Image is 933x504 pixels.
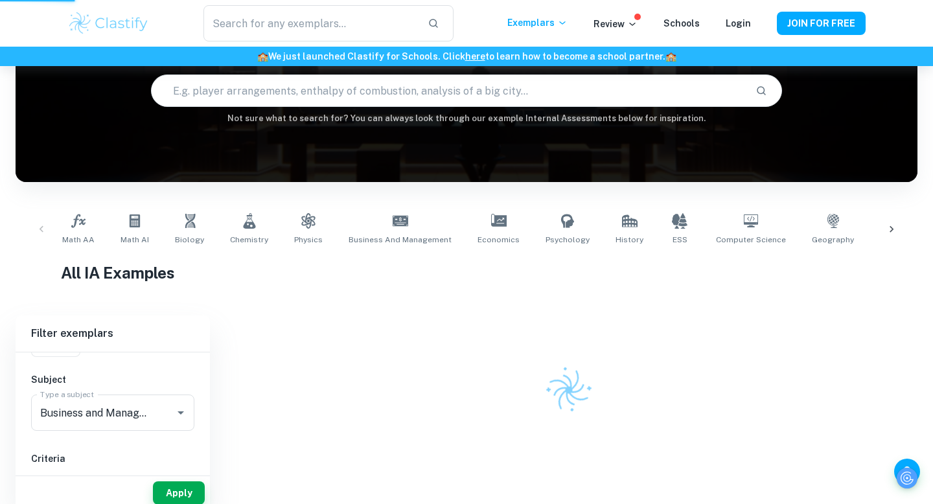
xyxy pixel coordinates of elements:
[894,459,920,485] button: Help and Feedback
[507,16,568,30] p: Exemplars
[294,234,323,246] span: Physics
[16,315,210,352] h6: Filter exemplars
[121,234,149,246] span: Math AI
[31,372,194,387] h6: Subject
[593,17,638,31] p: Review
[175,234,204,246] span: Biology
[40,389,94,400] label: Type a subject
[673,234,687,246] span: ESS
[726,18,751,29] a: Login
[750,80,772,102] button: Search
[546,234,590,246] span: Psychology
[465,51,485,62] a: here
[665,51,676,62] span: 🏫
[663,18,700,29] a: Schools
[62,234,95,246] span: Math AA
[537,358,601,422] img: Clastify logo
[230,234,268,246] span: Chemistry
[67,10,150,36] img: Clastify logo
[31,452,194,466] h6: Criteria
[203,5,417,41] input: Search for any exemplars...
[716,234,786,246] span: Computer Science
[61,261,873,284] h1: All IA Examples
[616,234,643,246] span: History
[812,234,854,246] span: Geography
[777,12,866,35] button: JOIN FOR FREE
[349,234,452,246] span: Business and Management
[257,51,268,62] span: 🏫
[16,112,917,125] h6: Not sure what to search for? You can always look through our example Internal Assessments below f...
[478,234,520,246] span: Economics
[152,73,745,109] input: E.g. player arrangements, enthalpy of combustion, analysis of a big city...
[172,404,190,422] button: Open
[3,49,930,63] h6: We just launched Clastify for Schools. Click to learn how to become a school partner.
